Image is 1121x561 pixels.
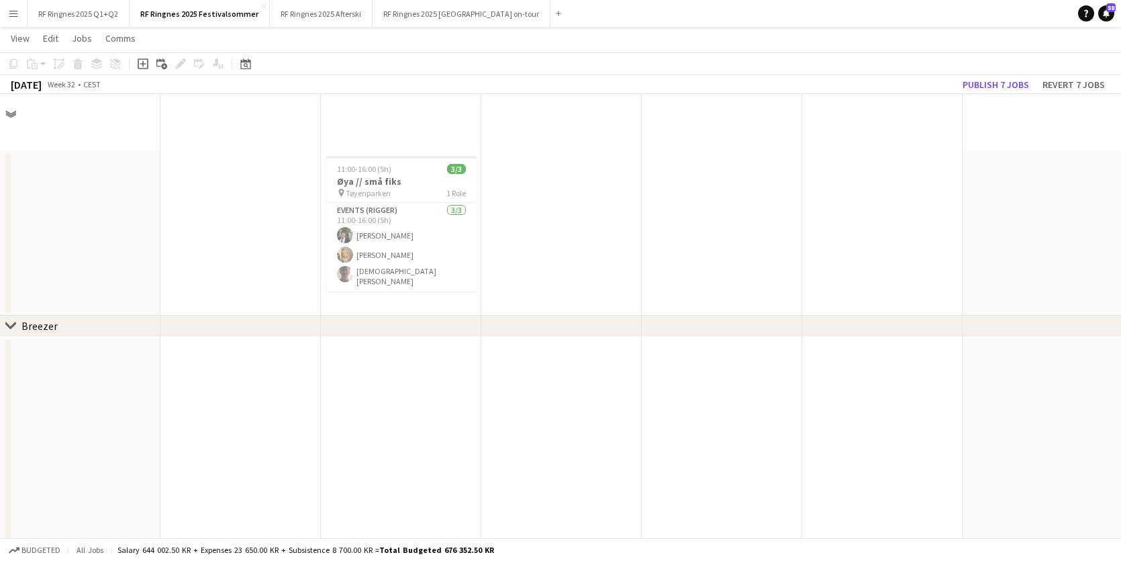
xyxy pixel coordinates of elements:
span: Total Budgeted 676 352.50 KR [379,545,494,555]
span: 1 Role [446,188,466,198]
div: Salary 644 002.50 KR + Expenses 23 650.00 KR + Subsistence 8 700.00 KR = [117,545,494,555]
span: Edit [43,32,58,44]
button: RF Ringnes 2025 [GEOGRAPHIC_DATA] on-tour [373,1,550,27]
span: All jobs [74,545,106,555]
span: Budgeted [21,546,60,555]
button: RF Ringnes 2025 Festivalsommer [130,1,270,27]
button: Budgeted [7,543,62,558]
span: Week 32 [44,79,78,89]
span: Jobs [72,32,92,44]
div: [DATE] [11,78,42,91]
span: Tøyenparken [346,188,391,198]
span: 58 [1106,3,1116,12]
app-card-role: Events (Rigger)3/311:00-16:00 (5h)[PERSON_NAME][PERSON_NAME][DEMOGRAPHIC_DATA][PERSON_NAME] [326,203,477,292]
span: Comms [105,32,136,44]
span: 11:00-16:00 (5h) [337,164,391,174]
span: 3/3 [447,164,466,174]
a: Edit [38,30,64,47]
a: 58 [1098,5,1114,21]
button: RF Ringnes 2025 Q1+Q2 [28,1,130,27]
span: View [11,32,30,44]
a: Comms [100,30,141,47]
a: View [5,30,35,47]
button: RF Ringnes 2025 Afterski [270,1,373,27]
button: Publish 7 jobs [957,76,1034,93]
a: Jobs [66,30,97,47]
h3: Øya // små fiks [326,175,477,187]
div: Breezer [21,319,58,333]
app-job-card: 11:00-16:00 (5h)3/3Øya // små fiks Tøyenparken1 RoleEvents (Rigger)3/311:00-16:00 (5h)[PERSON_NAM... [326,156,477,292]
button: Revert 7 jobs [1037,76,1110,93]
div: CEST [83,79,101,89]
